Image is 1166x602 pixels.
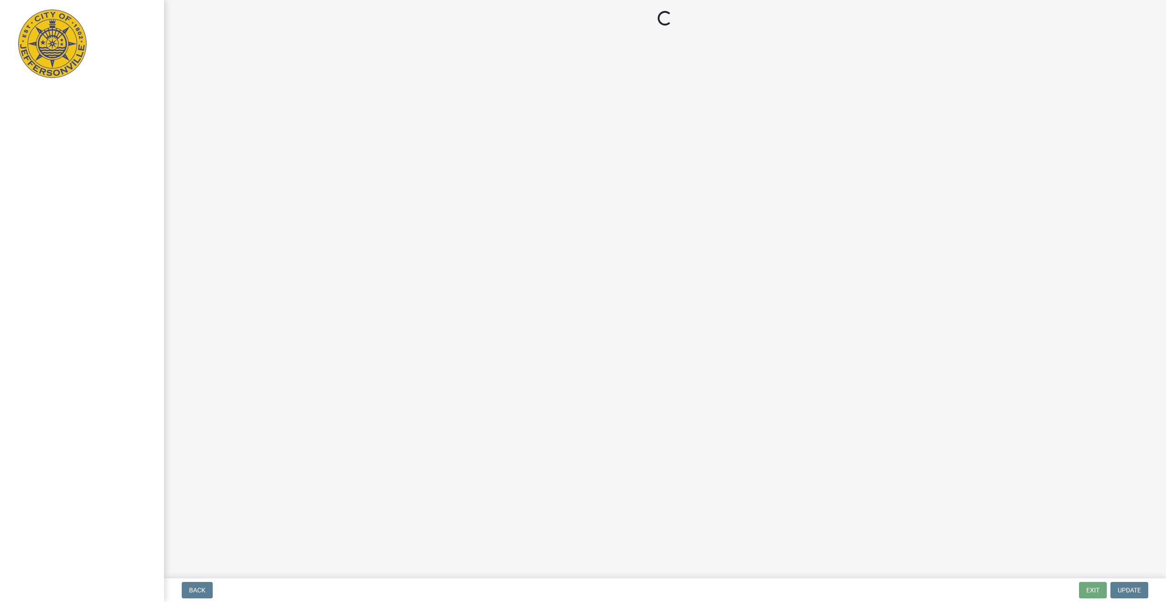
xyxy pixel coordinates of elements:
img: City of Jeffersonville, Indiana [18,10,87,78]
span: Update [1118,587,1141,594]
button: Exit [1079,582,1107,598]
button: Update [1110,582,1148,598]
button: Back [182,582,213,598]
span: Back [189,587,205,594]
